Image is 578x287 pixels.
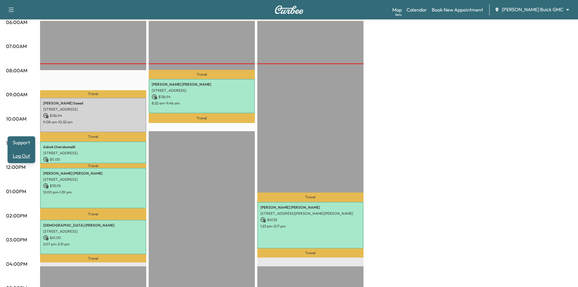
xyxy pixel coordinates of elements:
[40,90,146,97] p: Travel
[43,101,143,106] p: [PERSON_NAME] Saeed
[43,120,143,125] p: 9:08 am - 10:32 am
[395,12,402,17] div: Beta
[152,82,252,87] p: [PERSON_NAME] [PERSON_NAME]
[152,94,252,100] p: $ 136.94
[502,6,563,13] span: [PERSON_NAME] Buick GMC
[6,43,27,50] p: 07:00AM
[43,113,143,118] p: $ 136.94
[6,260,27,268] p: 04:00PM
[10,139,33,146] a: Support
[43,242,143,247] p: 2:07 pm - 3:31 pm
[43,151,143,155] p: [STREET_ADDRESS]
[43,157,143,162] p: $ 0.00
[149,113,255,123] p: Travel
[260,217,360,223] p: $ 47.53
[10,151,33,161] button: Log Out
[257,193,363,202] p: Travel
[392,6,402,13] a: MapBeta
[40,163,146,168] p: Travel
[257,248,363,258] p: Travel
[6,236,27,243] p: 03:00PM
[407,6,427,13] a: Calendar
[152,101,252,106] p: 8:22 am - 9:46 am
[6,115,26,122] p: 10:00AM
[275,5,304,14] img: Curbee Logo
[43,190,143,195] p: 12:00 pm - 1:39 pm
[6,67,27,74] p: 08:00AM
[432,6,483,13] a: Book New Appointment
[43,177,143,182] p: [STREET_ADDRESS]
[260,205,360,210] p: [PERSON_NAME] [PERSON_NAME]
[152,88,252,93] p: [STREET_ADDRESS]
[149,70,255,79] p: Travel
[43,107,143,112] p: [STREET_ADDRESS]
[43,183,143,189] p: $ 115.95
[6,163,25,171] p: 12:00PM
[43,171,143,176] p: [PERSON_NAME] [PERSON_NAME]
[40,208,146,220] p: Travel
[6,19,27,26] p: 06:00AM
[260,211,360,216] p: [STREET_ADDRESS][PERSON_NAME][PERSON_NAME]
[43,229,143,234] p: [STREET_ADDRESS]
[6,212,27,219] p: 02:00PM
[43,223,143,228] p: [DEMOGRAPHIC_DATA] [PERSON_NAME]
[40,254,146,262] p: Travel
[6,188,26,195] p: 01:00PM
[260,224,360,229] p: 1:23 pm - 3:17 pm
[6,91,27,98] p: 09:00AM
[40,132,146,142] p: Travel
[43,235,143,241] p: $ 41.00
[43,145,143,149] p: Ashok Cherukumalli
